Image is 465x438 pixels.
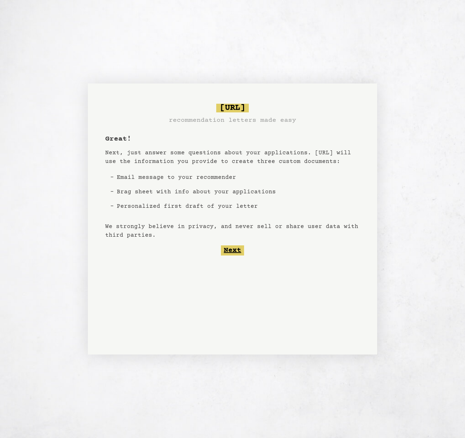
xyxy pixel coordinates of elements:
li: Email message to your recommender [114,170,279,185]
h1: Great! [105,134,131,144]
button: Next [221,245,244,255]
h3: recommendation letters made easy [169,115,296,125]
p: We strongly believe in privacy, and never sell or share user data with third parties. [105,222,360,240]
span: [URL] [216,104,249,112]
li: Personalized first draft of your letter [114,199,279,214]
li: Brag sheet with info about your applications [114,185,279,199]
p: Next, just answer some questions about your applications. [URL] will use the information you prov... [105,149,360,166]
